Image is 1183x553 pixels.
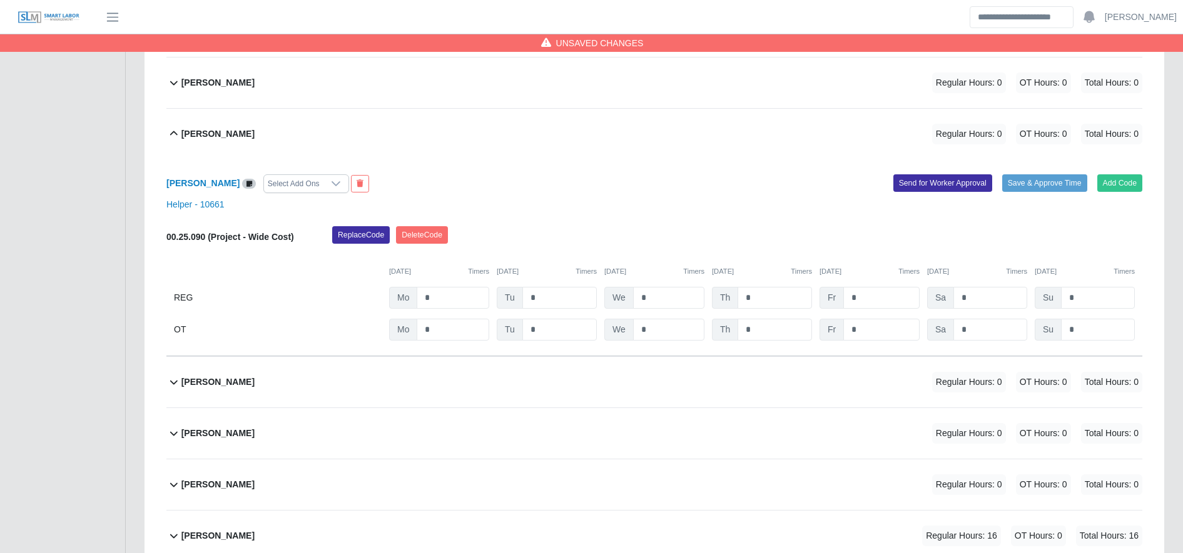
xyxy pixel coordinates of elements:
[181,127,255,141] b: [PERSON_NAME]
[264,175,323,192] div: Select Add Ons
[18,11,80,24] img: SLM Logo
[166,109,1142,159] button: [PERSON_NAME] Regular Hours: 0 OT Hours: 0 Total Hours: 0
[242,178,256,188] a: View/Edit Notes
[1035,266,1135,277] div: [DATE]
[556,37,644,49] span: Unsaved Changes
[181,427,255,440] b: [PERSON_NAME]
[820,266,920,277] div: [DATE]
[1081,372,1142,392] span: Total Hours: 0
[1105,11,1177,24] a: [PERSON_NAME]
[497,319,523,341] span: Tu
[1002,174,1087,192] button: Save & Approve Time
[166,357,1142,407] button: [PERSON_NAME] Regular Hours: 0 OT Hours: 0 Total Hours: 0
[604,287,634,309] span: We
[389,319,417,341] span: Mo
[927,319,954,341] span: Sa
[893,174,992,192] button: Send for Worker Approval
[932,124,1006,144] span: Regular Hours: 0
[712,266,812,277] div: [DATE]
[712,319,738,341] span: Th
[166,57,1142,108] button: [PERSON_NAME] Regular Hours: 0 OT Hours: 0 Total Hours: 0
[1081,423,1142,444] span: Total Hours: 0
[1016,124,1071,144] span: OT Hours: 0
[712,287,738,309] span: Th
[389,266,489,277] div: [DATE]
[332,226,390,244] button: ReplaceCode
[576,266,597,277] button: Timers
[932,372,1006,392] span: Regular Hours: 0
[166,459,1142,510] button: [PERSON_NAME] Regular Hours: 0 OT Hours: 0 Total Hours: 0
[181,76,255,89] b: [PERSON_NAME]
[396,226,448,244] button: DeleteCode
[683,266,704,277] button: Timers
[898,266,920,277] button: Timers
[1006,266,1027,277] button: Timers
[927,287,954,309] span: Sa
[604,266,704,277] div: [DATE]
[351,175,369,192] button: End Worker & Remove from the Timesheet
[820,319,844,341] span: Fr
[1097,174,1143,192] button: Add Code
[932,474,1006,495] span: Regular Hours: 0
[1016,474,1071,495] span: OT Hours: 0
[181,376,255,389] b: [PERSON_NAME]
[166,199,225,209] a: Helper - 10661
[922,526,1001,546] span: Regular Hours: 16
[166,408,1142,459] button: [PERSON_NAME] Regular Hours: 0 OT Hours: 0 Total Hours: 0
[1035,319,1062,341] span: Su
[820,287,844,309] span: Fr
[166,232,294,242] b: 00.25.090 (Project - Wide Cost)
[1016,423,1071,444] span: OT Hours: 0
[497,287,523,309] span: Tu
[1081,72,1142,93] span: Total Hours: 0
[932,72,1006,93] span: Regular Hours: 0
[1016,72,1071,93] span: OT Hours: 0
[932,423,1006,444] span: Regular Hours: 0
[1081,474,1142,495] span: Total Hours: 0
[970,6,1074,28] input: Search
[927,266,1027,277] div: [DATE]
[468,266,489,277] button: Timers
[181,529,255,542] b: [PERSON_NAME]
[181,478,255,491] b: [PERSON_NAME]
[497,266,597,277] div: [DATE]
[791,266,812,277] button: Timers
[1076,526,1142,546] span: Total Hours: 16
[1081,124,1142,144] span: Total Hours: 0
[1035,287,1062,309] span: Su
[1016,372,1071,392] span: OT Hours: 0
[389,287,417,309] span: Mo
[1011,526,1066,546] span: OT Hours: 0
[174,287,382,309] div: REG
[174,319,382,341] div: OT
[166,178,240,188] a: [PERSON_NAME]
[604,319,634,341] span: We
[1114,266,1135,277] button: Timers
